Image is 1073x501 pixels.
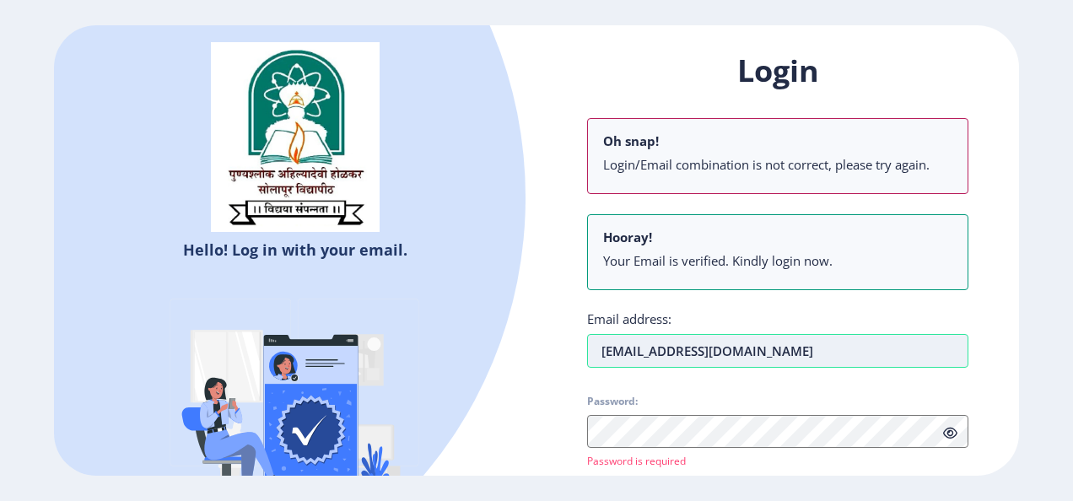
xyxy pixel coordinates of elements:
label: Password: [587,395,638,408]
li: Your Email is verified. Kindly login now. [603,252,952,269]
b: Oh snap! [603,132,659,149]
span: Password is required [587,454,686,468]
label: Email address: [587,310,671,327]
b: Hooray! [603,229,652,245]
h1: Login [587,51,968,91]
li: Login/Email combination is not correct, please try again. [603,156,952,173]
img: sulogo.png [211,42,380,233]
input: Email address [587,334,968,368]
